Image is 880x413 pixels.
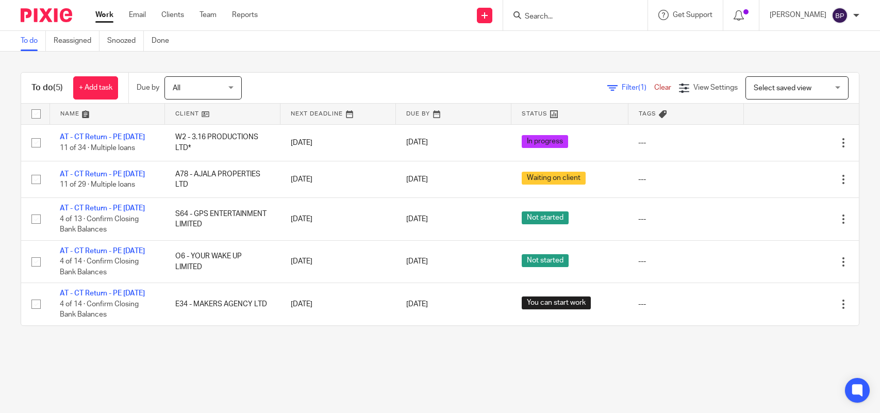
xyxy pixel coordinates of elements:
img: svg%3E [832,7,848,24]
td: W2 - 3.16 PRODUCTIONS LTD* [165,124,280,161]
span: Filter [622,84,654,91]
a: Clear [654,84,671,91]
div: --- [638,174,733,185]
td: E34 - MAKERS AGENCY LTD [165,283,280,325]
div: --- [638,256,733,267]
td: [DATE] [280,283,396,325]
span: 11 of 29 · Multiple loans [60,181,135,188]
a: Clients [161,10,184,20]
span: 4 of 14 · Confirm Closing Bank Balances [60,301,139,319]
img: Pixie [21,8,72,22]
span: 11 of 34 · Multiple loans [60,144,135,152]
td: [DATE] [280,161,396,197]
a: Done [152,31,177,51]
a: AT - CT Return - PE [DATE] [60,205,145,212]
td: S64 - GPS ENTERTAINMENT LIMITED [165,198,280,240]
span: Get Support [673,11,712,19]
span: Not started [522,211,569,224]
span: Not started [522,254,569,267]
td: [DATE] [280,124,396,161]
span: All [173,85,180,92]
span: You can start work [522,296,591,309]
span: (1) [638,84,646,91]
span: In progress [522,135,568,148]
div: --- [638,138,733,148]
td: O6 - YOUR WAKE UP LIMITED [165,240,280,283]
span: [DATE] [406,216,428,223]
p: Due by [137,82,159,93]
p: [PERSON_NAME] [770,10,826,20]
a: Team [200,10,217,20]
a: AT - CT Return - PE [DATE] [60,247,145,255]
a: Reports [232,10,258,20]
span: [DATE] [406,301,428,308]
td: [DATE] [280,198,396,240]
span: [DATE] [406,176,428,183]
a: AT - CT Return - PE [DATE] [60,134,145,141]
td: A78 - AJALA PROPERTIES LTD [165,161,280,197]
span: Tags [639,111,656,117]
a: AT - CT Return - PE [DATE] [60,290,145,297]
span: (5) [53,84,63,92]
a: Email [129,10,146,20]
span: 4 of 14 · Confirm Closing Bank Balances [60,258,139,276]
span: View Settings [693,84,738,91]
h1: To do [31,82,63,93]
a: Reassigned [54,31,99,51]
a: To do [21,31,46,51]
div: --- [638,299,733,309]
span: Waiting on client [522,172,586,185]
div: --- [638,214,733,224]
td: [DATE] [280,240,396,283]
a: AT - CT Return - PE [DATE] [60,171,145,178]
span: Select saved view [754,85,811,92]
span: [DATE] [406,258,428,265]
input: Search [524,12,617,22]
a: Snoozed [107,31,144,51]
a: + Add task [73,76,118,100]
span: 4 of 13 · Confirm Closing Bank Balances [60,216,139,234]
a: Work [95,10,113,20]
span: [DATE] [406,139,428,146]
